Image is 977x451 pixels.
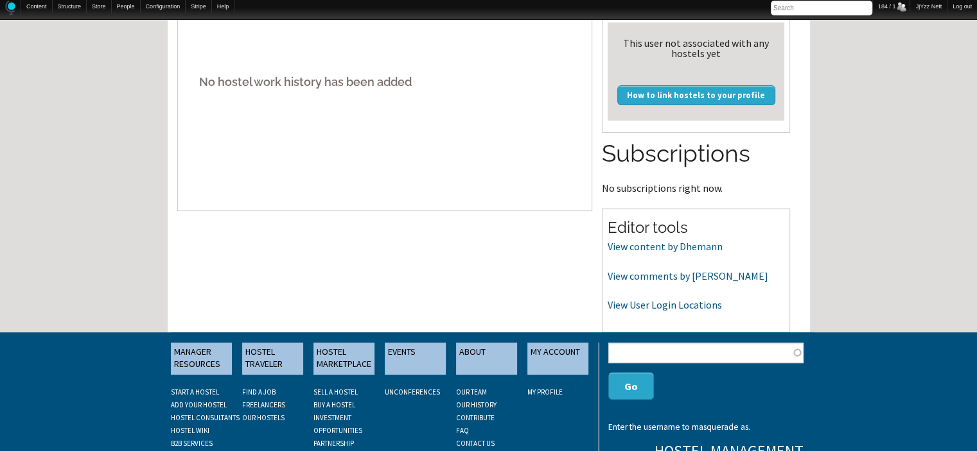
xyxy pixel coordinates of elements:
a: CONTRIBUTE [456,413,495,422]
a: View content by Dhemann [608,240,723,253]
a: My Profile [527,387,563,396]
a: B2B SERVICES [171,439,213,448]
a: HOSTEL CONSULTANTS [171,413,240,422]
a: CONTACT US [456,439,495,448]
a: FIND A JOB [242,387,276,396]
h5: No hostel work history has been added [188,62,583,101]
a: OUR HOSTELS [242,413,285,422]
a: View User Login Locations [608,298,722,311]
input: Search [771,1,872,15]
a: FREELANCERS [242,400,285,409]
a: HOSTEL MARKETPLACE [313,343,374,375]
button: Go [608,372,654,400]
a: HOSTEL TRAVELER [242,343,303,375]
a: EVENTS [385,343,446,375]
div: This user not associated with any hostels yet [613,38,779,58]
a: INVESTMENT OPPORTUNITIES [313,413,362,435]
a: MANAGER RESOURCES [171,343,232,375]
a: UNCONFERENCES [385,387,440,396]
section: No subscriptions right now. [602,137,790,192]
div: Enter the username to masquerade as. [608,423,803,432]
a: HOSTEL WIKI [171,426,209,435]
a: How to link hostels to your profile [617,85,775,105]
a: FAQ [456,426,469,435]
a: ADD YOUR HOSTEL [171,400,227,409]
a: View comments by [PERSON_NAME] [608,269,768,282]
a: MY ACCOUNT [527,343,588,375]
a: BUY A HOSTEL [313,400,355,409]
h2: Editor tools [608,217,784,239]
a: OUR HISTORY [456,400,497,409]
a: SELL A HOSTEL [313,387,358,396]
a: OUR TEAM [456,387,487,396]
a: START A HOSTEL [171,387,219,396]
h2: Subscriptions [602,137,790,171]
img: Home [5,1,15,15]
a: ABOUT [456,343,517,375]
